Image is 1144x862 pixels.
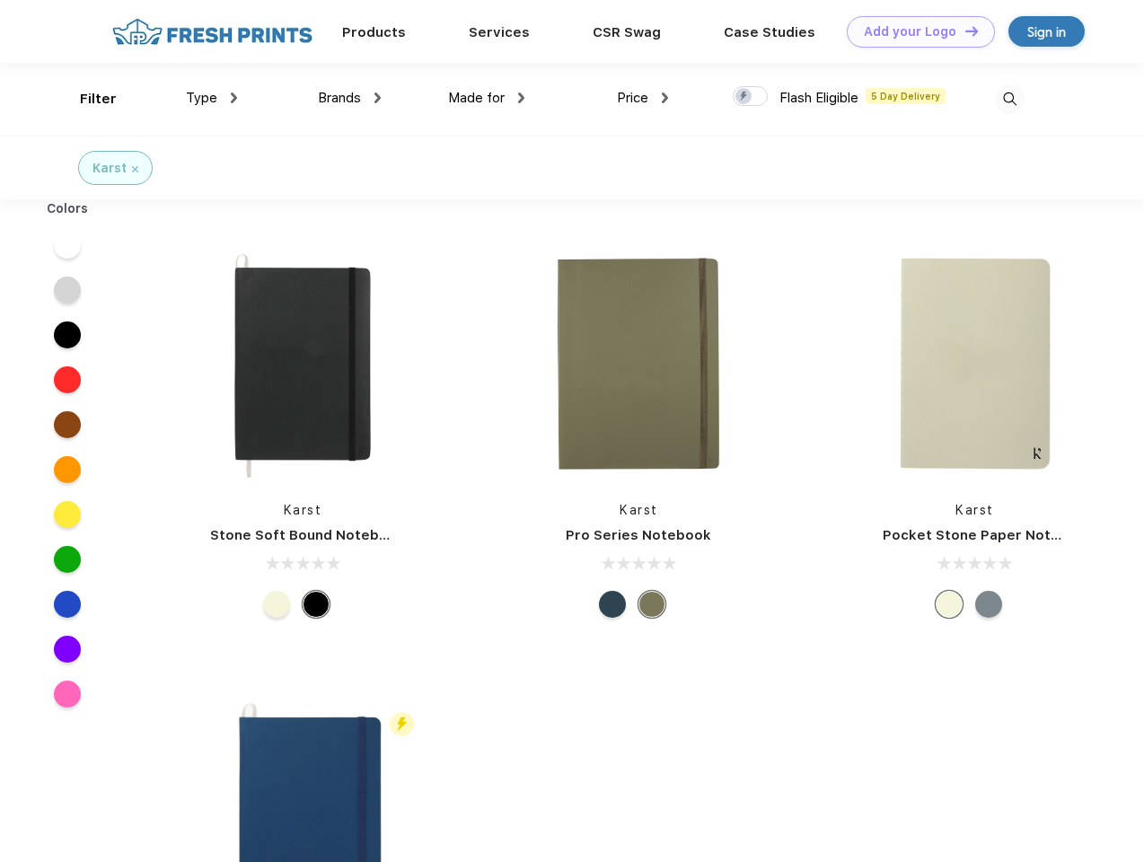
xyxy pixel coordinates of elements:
img: func=resize&h=266 [183,244,422,483]
a: Sign in [1008,16,1085,47]
img: filter_cancel.svg [132,166,138,172]
a: Karst [284,503,322,517]
div: Navy [599,591,626,618]
img: DT [965,26,978,36]
div: Sign in [1027,22,1066,42]
a: Pro Series Notebook [566,527,711,543]
div: Colors [33,199,102,218]
div: Gray [975,591,1002,618]
span: 5 Day Delivery [866,88,946,104]
img: func=resize&h=266 [856,244,1095,483]
img: func=resize&h=266 [519,244,758,483]
div: Beige [936,591,963,618]
span: Flash Eligible [779,90,858,106]
a: Stone Soft Bound Notebook [210,527,405,543]
a: Products [342,24,406,40]
span: Price [617,90,648,106]
span: Brands [318,90,361,106]
div: Filter [80,89,117,110]
a: Karst [955,503,994,517]
img: dropdown.png [518,92,524,103]
a: Karst [620,503,658,517]
span: Made for [448,90,505,106]
div: Karst [92,159,127,178]
span: Type [186,90,217,106]
img: dropdown.png [662,92,668,103]
img: desktop_search.svg [995,84,1025,114]
img: fo%20logo%202.webp [107,16,318,48]
a: CSR Swag [593,24,661,40]
img: dropdown.png [231,92,237,103]
img: flash_active_toggle.svg [390,712,414,736]
a: Pocket Stone Paper Notebook [883,527,1095,543]
div: Black [303,591,330,618]
a: Services [469,24,530,40]
div: Beige [263,591,290,618]
div: Olive [638,591,665,618]
div: Add your Logo [864,24,956,40]
img: dropdown.png [374,92,381,103]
